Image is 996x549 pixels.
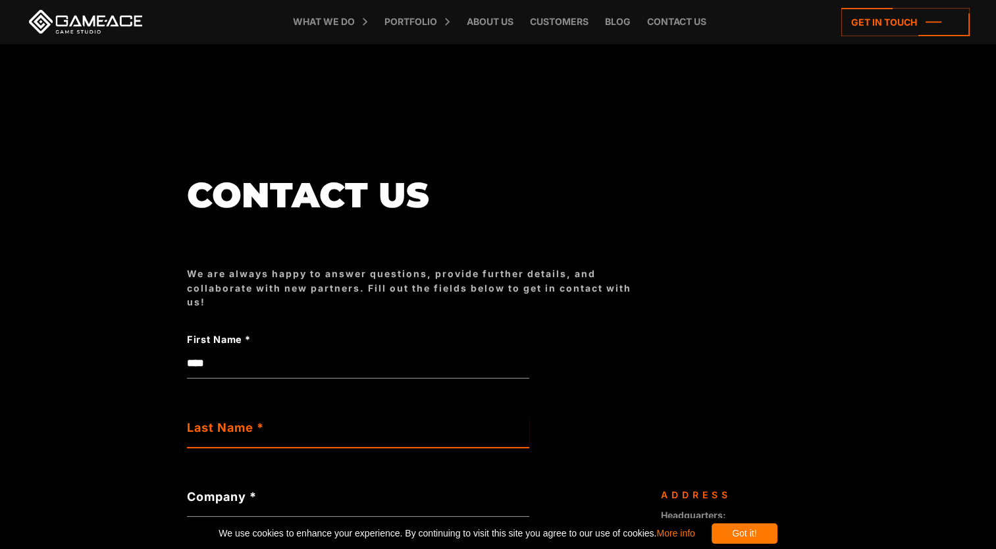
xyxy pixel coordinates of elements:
div: Got it! [712,523,777,544]
label: First Name * [187,332,461,347]
span: We use cookies to enhance your experience. By continuing to visit this site you agree to our use ... [219,523,695,544]
a: Get in touch [841,8,970,36]
a: More info [656,528,695,538]
h1: Contact us [187,176,648,214]
div: Address [661,488,799,502]
label: Company * [187,488,529,506]
strong: Headquarters: [661,510,726,521]
span: [GEOGRAPHIC_DATA], [GEOGRAPHIC_DATA] [661,510,758,548]
div: We are always happy to answer questions, provide further details, and collaborate with new partne... [187,267,648,309]
label: Last Name * [187,419,529,436]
